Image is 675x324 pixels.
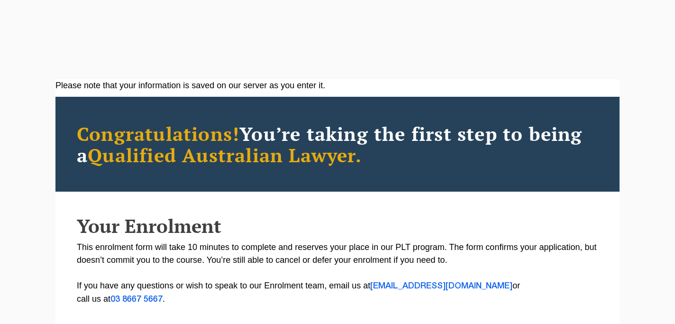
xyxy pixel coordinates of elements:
[55,79,620,92] div: Please note that your information is saved on our server as you enter it.
[88,142,362,167] span: Qualified Australian Lawyer.
[77,215,598,236] h2: Your Enrolment
[77,123,598,166] h2: You’re taking the first step to being a
[77,121,239,146] span: Congratulations!
[77,241,598,306] p: This enrolment form will take 10 minutes to complete and reserves your place in our PLT program. ...
[370,282,512,290] a: [EMAIL_ADDRESS][DOMAIN_NAME]
[110,296,163,303] a: 03 8667 5667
